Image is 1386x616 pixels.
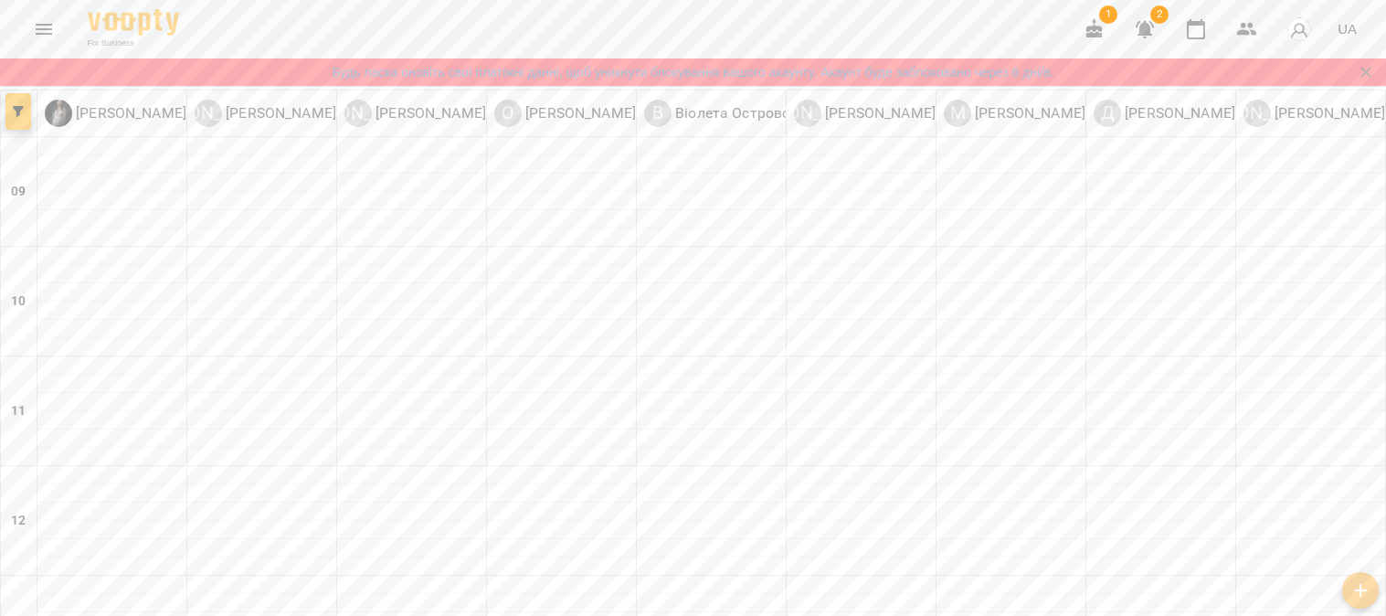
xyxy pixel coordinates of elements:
[794,100,821,127] div: [PERSON_NAME]
[22,7,66,51] button: Menu
[644,100,814,127] div: Віолета Островська
[1121,102,1235,124] p: [PERSON_NAME]
[672,102,814,124] p: Віолета Островська
[11,401,26,421] h6: 11
[195,100,336,127] a: [PERSON_NAME] [PERSON_NAME]
[644,100,814,127] a: В Віолета Островська
[11,292,26,312] h6: 10
[1330,12,1364,46] button: UA
[1342,572,1379,609] button: Створити урок
[1243,100,1385,127] a: [PERSON_NAME] [PERSON_NAME]
[1243,100,1385,127] div: Юлія Капітан
[644,100,672,127] div: В
[11,511,26,531] h6: 12
[45,100,72,127] img: О
[494,100,636,127] a: О [PERSON_NAME]
[72,102,186,124] p: [PERSON_NAME]
[344,100,486,127] div: Аліна Смоляр
[372,102,486,124] p: [PERSON_NAME]
[88,37,179,49] span: For Business
[1353,59,1379,85] button: Закрити сповіщення
[88,9,179,36] img: Voopty Logo
[1271,102,1385,124] p: [PERSON_NAME]
[1094,100,1121,127] div: Д
[344,100,486,127] a: [PERSON_NAME] [PERSON_NAME]
[971,102,1085,124] p: [PERSON_NAME]
[222,102,336,124] p: [PERSON_NAME]
[944,100,1085,127] div: Марина Хлань
[794,100,936,127] div: Ліза Науменко
[494,100,636,127] div: Оксана Козаченко
[494,100,522,127] div: О
[45,100,186,127] a: О [PERSON_NAME]
[794,100,936,127] a: [PERSON_NAME] [PERSON_NAME]
[332,63,1053,81] a: Будь ласка оновіть свої платіжні данні, щоб уникнути блокування вашого акаунту. Акаунт буде забло...
[1094,100,1235,127] a: Д [PERSON_NAME]
[1243,100,1271,127] div: [PERSON_NAME]
[1150,5,1169,24] span: 2
[195,100,336,127] div: Юлія Герасимова
[1094,100,1235,127] div: Діана Сорока
[944,100,1085,127] a: М [PERSON_NAME]
[522,102,636,124] p: [PERSON_NAME]
[344,100,372,127] div: [PERSON_NAME]
[11,182,26,202] h6: 09
[1099,5,1117,24] span: 1
[1338,19,1357,38] span: UA
[195,100,222,127] div: [PERSON_NAME]
[944,100,971,127] div: М
[821,102,936,124] p: [PERSON_NAME]
[1286,16,1312,42] img: avatar_s.png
